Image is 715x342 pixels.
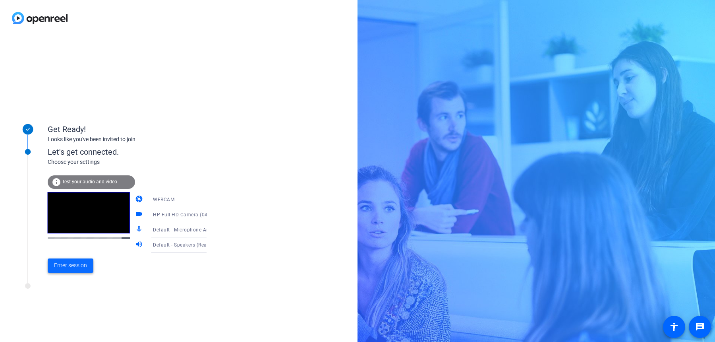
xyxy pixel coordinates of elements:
span: Default - Speakers (Realtek(R) Audio) [153,241,239,248]
div: Get Ready! [48,123,207,135]
span: Enter session [54,261,87,270]
mat-icon: camera [135,195,145,204]
div: Choose your settings [48,158,223,166]
span: Test your audio and video [62,179,117,185]
span: HP Full-HD Camera (04f2:b671) [153,211,228,218]
mat-icon: info [52,177,61,187]
div: Let's get connected. [48,146,223,158]
mat-icon: mic_none [135,225,145,235]
div: Looks like you've been invited to join [48,135,207,144]
mat-icon: videocam [135,210,145,220]
mat-icon: message [695,322,705,332]
span: WEBCAM [153,197,174,202]
mat-icon: accessibility [669,322,679,332]
mat-icon: volume_up [135,240,145,250]
button: Enter session [48,258,93,273]
span: Default - Microphone Array (Intel® Smart Sound Technology (Intel® SST)) [153,226,323,233]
